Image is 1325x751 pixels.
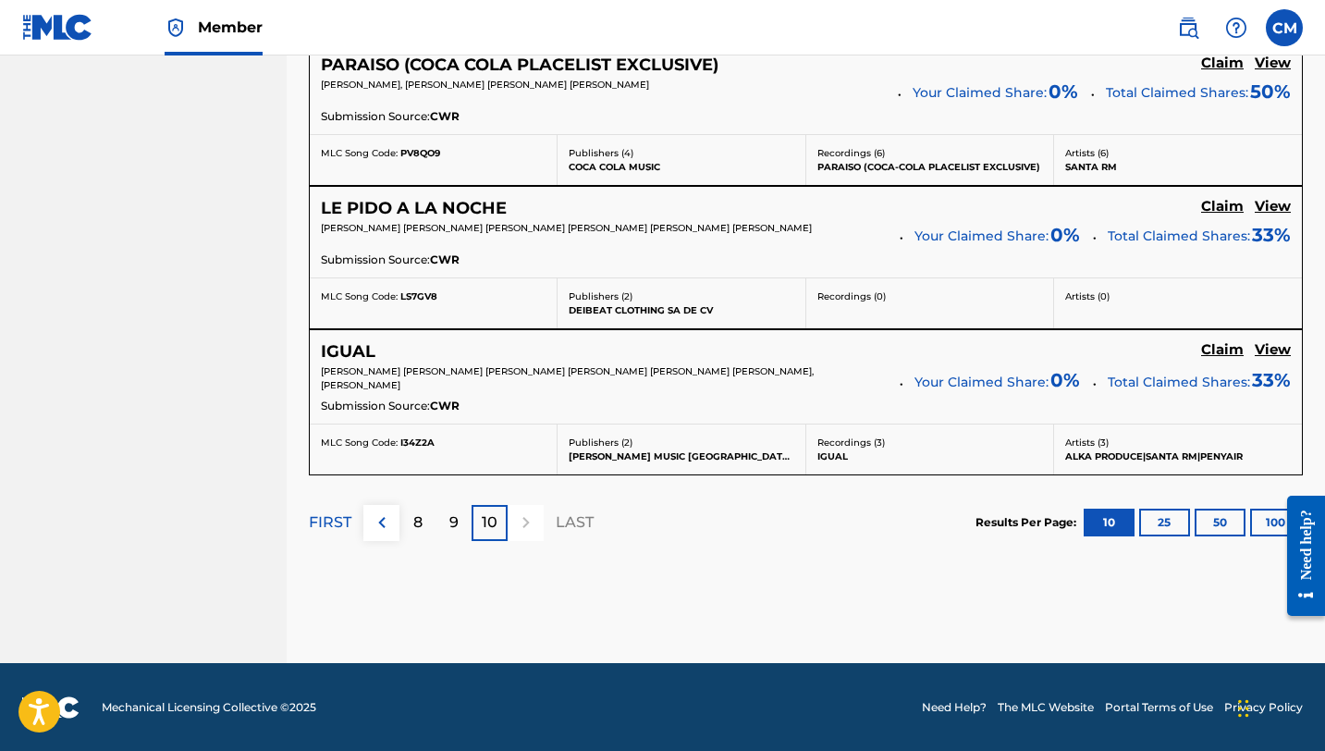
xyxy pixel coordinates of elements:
[165,17,187,39] img: Top Rightsholder
[321,398,430,414] span: Submission Source:
[1195,509,1245,536] button: 50
[913,83,1047,103] span: Your Claimed Share:
[1177,17,1199,39] img: search
[1255,341,1291,362] a: View
[1224,699,1303,716] a: Privacy Policy
[1250,509,1301,536] button: 100
[309,511,351,534] p: FIRST
[449,511,459,534] p: 9
[321,108,430,125] span: Submission Source:
[1218,9,1255,46] div: Help
[569,146,793,160] p: Publishers ( 4 )
[817,436,1042,449] p: Recordings ( 3 )
[569,289,793,303] p: Publishers ( 2 )
[1106,84,1248,101] span: Total Claimed Shares:
[321,290,398,302] span: MLC Song Code:
[1225,17,1247,39] img: help
[1065,160,1291,174] p: SANTA RM
[198,17,263,38] span: Member
[1065,289,1291,303] p: Artists ( 0 )
[1050,366,1080,394] span: 0 %
[321,341,375,363] h5: IGUAL
[321,365,814,391] span: [PERSON_NAME] [PERSON_NAME] [PERSON_NAME] [PERSON_NAME] [PERSON_NAME] [PERSON_NAME], [PERSON_NAME]
[321,79,649,91] span: [PERSON_NAME], [PERSON_NAME] [PERSON_NAME] [PERSON_NAME]
[1250,78,1291,105] span: 50 %
[400,290,437,302] span: LS7GV8
[569,449,793,463] p: [PERSON_NAME] MUSIC [GEOGRAPHIC_DATA] SAS
[1252,221,1291,249] span: 33 %
[321,222,812,234] span: [PERSON_NAME] [PERSON_NAME] [PERSON_NAME] [PERSON_NAME] [PERSON_NAME] [PERSON_NAME]
[1170,9,1207,46] a: Public Search
[1065,449,1291,463] p: ALKA PRODUCE|SANTA RM|PENYAIR
[321,55,718,76] h5: PARAISO (COCA COLA PLACELIST EXCLUSIVE)
[1201,198,1244,215] h5: Claim
[321,437,398,449] span: MLC Song Code:
[400,437,435,449] span: I34Z2A
[569,303,793,317] p: DEIBEAT CLOTHING SA DE CV
[1084,509,1135,536] button: 10
[1255,55,1291,75] a: View
[817,449,1042,463] p: IGUAL
[430,252,460,268] span: CWR
[321,198,507,219] h5: LE PIDO A LA NOCHE
[1139,509,1190,536] button: 25
[975,514,1081,531] p: Results Per Page:
[1201,341,1244,359] h5: Claim
[321,147,398,159] span: MLC Song Code:
[569,436,793,449] p: Publishers ( 2 )
[1273,481,1325,630] iframe: Resource Center
[1255,55,1291,72] h5: View
[1233,662,1325,751] iframe: Chat Widget
[922,699,987,716] a: Need Help?
[1266,9,1303,46] div: User Menu
[400,147,440,159] span: PV8QO9
[413,511,423,534] p: 8
[22,14,93,41] img: MLC Logo
[914,227,1049,246] span: Your Claimed Share:
[817,160,1042,174] p: PARAISO (COCA-COLA PLACELIST EXCLUSIVE)
[1238,681,1249,736] div: Drag
[1049,78,1078,105] span: 0 %
[914,373,1049,392] span: Your Claimed Share:
[817,289,1042,303] p: Recordings ( 0 )
[482,511,497,534] p: 10
[1201,55,1244,72] h5: Claim
[1105,699,1213,716] a: Portal Terms of Use
[321,252,430,268] span: Submission Source:
[1050,221,1080,249] span: 0 %
[556,511,594,534] p: LAST
[1065,146,1291,160] p: Artists ( 6 )
[998,699,1094,716] a: The MLC Website
[1065,436,1291,449] p: Artists ( 3 )
[1108,228,1250,244] span: Total Claimed Shares:
[1255,198,1291,215] h5: View
[1252,366,1291,394] span: 33 %
[430,398,460,414] span: CWR
[1108,374,1250,390] span: Total Claimed Shares:
[102,699,316,716] span: Mechanical Licensing Collective © 2025
[817,146,1042,160] p: Recordings ( 6 )
[1255,341,1291,359] h5: View
[1255,198,1291,218] a: View
[371,511,393,534] img: left
[22,696,80,719] img: logo
[569,160,793,174] p: COCA COLA MUSIC
[430,108,460,125] span: CWR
